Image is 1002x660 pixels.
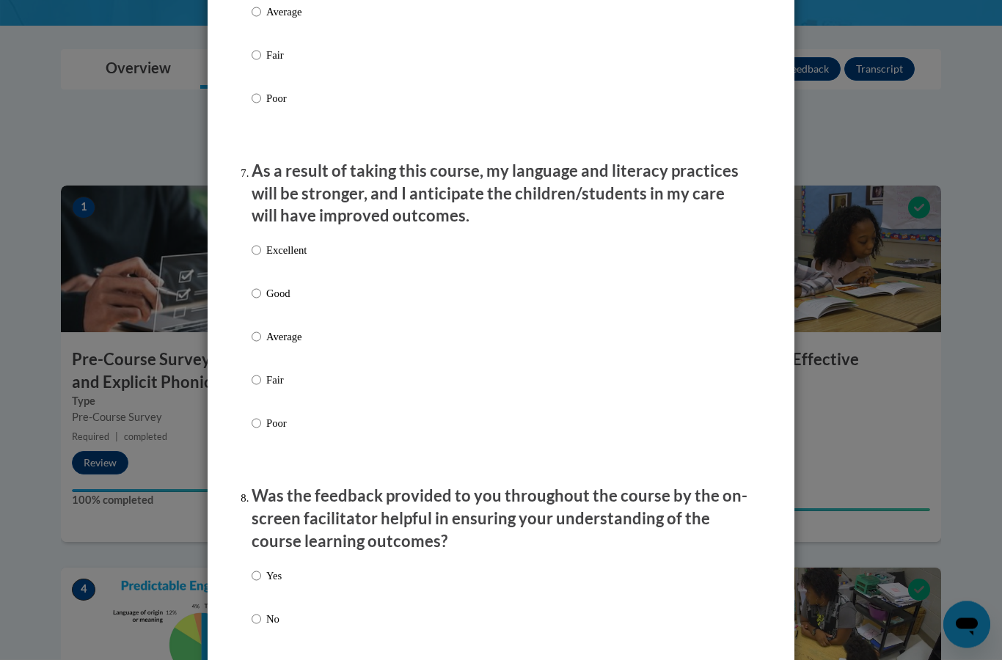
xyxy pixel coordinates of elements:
p: Was the feedback provided to you throughout the course by the on-screen facilitator helpful in en... [252,485,750,553]
p: Yes [266,568,282,584]
p: No [266,612,282,628]
input: No [252,612,261,628]
p: Average [266,4,307,21]
input: Yes [252,568,261,584]
input: Poor [252,91,261,107]
p: Average [266,329,307,345]
p: Poor [266,416,307,432]
input: Fair [252,48,261,64]
input: Fair [252,373,261,389]
p: Fair [266,48,307,64]
input: Average [252,4,261,21]
p: Fair [266,373,307,389]
p: Poor [266,91,307,107]
input: Average [252,329,261,345]
input: Poor [252,416,261,432]
p: As a result of taking this course, my language and literacy practices will be stronger, and I ant... [252,161,750,228]
p: Good [266,286,307,302]
input: Excellent [252,243,261,259]
p: Excellent [266,243,307,259]
input: Good [252,286,261,302]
